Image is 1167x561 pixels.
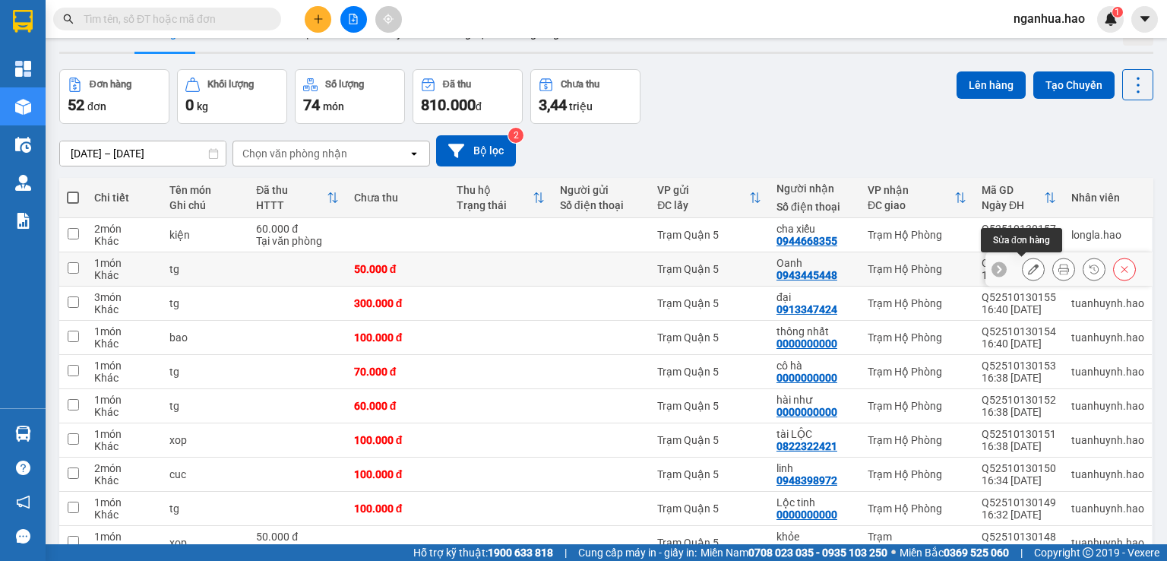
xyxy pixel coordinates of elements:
[900,544,1009,561] span: Miền Bắc
[657,400,761,412] div: Trạm Quận 5
[94,440,154,452] div: Khác
[868,366,966,378] div: Trạm Hộ Phòng
[868,531,966,555] div: Trạm [PERSON_NAME]
[944,547,1009,559] strong: 0369 525 060
[449,178,552,218] th: Toggle SortBy
[982,462,1056,474] div: Q52510130150
[957,71,1026,99] button: Lên hàng
[982,257,1056,269] div: Q52510130156
[421,96,476,114] span: 810.000
[657,537,761,549] div: Trạm Quận 5
[974,178,1064,218] th: Toggle SortBy
[1020,544,1023,561] span: |
[354,263,442,275] div: 50.000 đ
[776,372,837,384] div: 0000000000
[982,531,1056,543] div: Q52510130148
[776,325,852,338] div: thông nhất
[776,235,837,247] div: 0944668355
[60,141,226,166] input: Select a date range.
[305,6,331,33] button: plus
[1131,6,1158,33] button: caret-down
[207,79,254,90] div: Khối lượng
[982,269,1056,281] div: 16:51 [DATE]
[413,69,523,124] button: Đã thu810.000đ
[476,100,482,113] span: đ
[569,100,593,113] span: triệu
[891,550,896,556] span: ⚪️
[303,96,320,114] span: 74
[169,366,241,378] div: tg
[169,400,241,412] div: tg
[982,406,1056,418] div: 16:38 [DATE]
[169,229,241,241] div: kiện
[868,331,966,344] div: Trạm Hộ Phòng
[868,400,966,412] div: Trạm Hộ Phòng
[354,192,442,204] div: Chưa thu
[1071,400,1144,412] div: tuanhuynh.hao
[982,223,1056,235] div: Q52510130157
[488,547,553,559] strong: 1900 633 818
[982,509,1056,521] div: 16:32 [DATE]
[323,100,344,113] span: món
[982,199,1044,211] div: Ngày ĐH
[982,372,1056,384] div: 16:38 [DATE]
[776,543,837,555] div: 0911604934
[578,544,697,561] span: Cung cấp máy in - giấy in:
[657,297,761,309] div: Trạm Quận 5
[177,69,287,124] button: Khối lượng0kg
[348,14,359,24] span: file-add
[508,128,523,143] sup: 2
[982,303,1056,315] div: 16:40 [DATE]
[1138,12,1152,26] span: caret-down
[68,96,84,114] span: 52
[197,100,208,113] span: kg
[15,426,31,442] img: warehouse-icon
[657,366,761,378] div: Trạm Quận 5
[982,394,1056,406] div: Q52510130152
[169,199,241,211] div: Ghi chú
[860,178,974,218] th: Toggle SortBy
[87,100,106,113] span: đơn
[776,531,852,543] div: khỏe
[657,434,761,446] div: Trạm Quận 5
[94,394,154,406] div: 1 món
[313,14,324,24] span: plus
[354,366,442,378] div: 70.000 đ
[1115,7,1120,17] span: 1
[657,199,749,211] div: ĐC lấy
[1071,366,1144,378] div: tuanhuynh.hao
[657,229,761,241] div: Trạm Quận 5
[560,184,642,196] div: Người gửi
[776,223,852,235] div: cha xiếu
[375,6,402,33] button: aim
[256,235,338,247] div: Tại văn phòng
[354,468,442,480] div: 100.000 đ
[15,213,31,229] img: solution-icon
[1083,547,1093,558] span: copyright
[242,146,347,161] div: Chọn văn phòng nhận
[169,184,241,196] div: Tên món
[354,502,442,515] div: 100.000 đ
[457,184,533,196] div: Thu hộ
[15,61,31,77] img: dashboard-icon
[94,406,154,418] div: Khác
[354,331,442,344] div: 100.000 đ
[94,474,154,487] div: Khác
[1022,258,1045,280] div: Sửa đơn hàng
[868,184,954,196] div: VP nhận
[1071,192,1144,204] div: Nhân viên
[16,529,30,544] span: message
[657,502,761,515] div: Trạm Quận 5
[868,297,966,309] div: Trạm Hộ Phòng
[169,297,241,309] div: tg
[776,303,837,315] div: 0913347424
[982,325,1056,338] div: Q52510130154
[16,461,30,475] span: question-circle
[94,360,154,372] div: 1 món
[1071,229,1144,241] div: longla.hao
[94,462,154,474] div: 2 món
[94,291,154,303] div: 3 món
[981,228,1062,252] div: Sửa đơn hàng
[701,544,887,561] span: Miền Nam
[169,537,241,549] div: xop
